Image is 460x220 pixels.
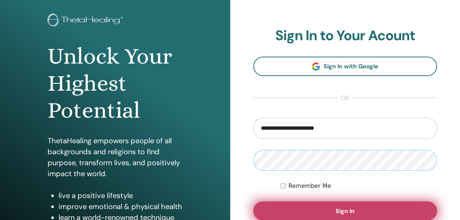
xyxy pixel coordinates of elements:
[48,43,183,124] h1: Unlock Your Highest Potential
[336,207,355,215] span: Sign In
[337,94,353,102] span: or
[59,190,183,201] li: live a positive lifestyle
[253,57,437,76] a: Sign In with Google
[59,201,183,212] li: improve emotional & physical health
[288,182,331,190] label: Remember Me
[253,27,437,44] h2: Sign In to Your Acount
[281,182,437,190] div: Keep me authenticated indefinitely or until I manually logout
[48,135,183,179] p: ThetaHealing empowers people of all backgrounds and religions to find purpose, transform lives, a...
[324,62,378,70] span: Sign In with Google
